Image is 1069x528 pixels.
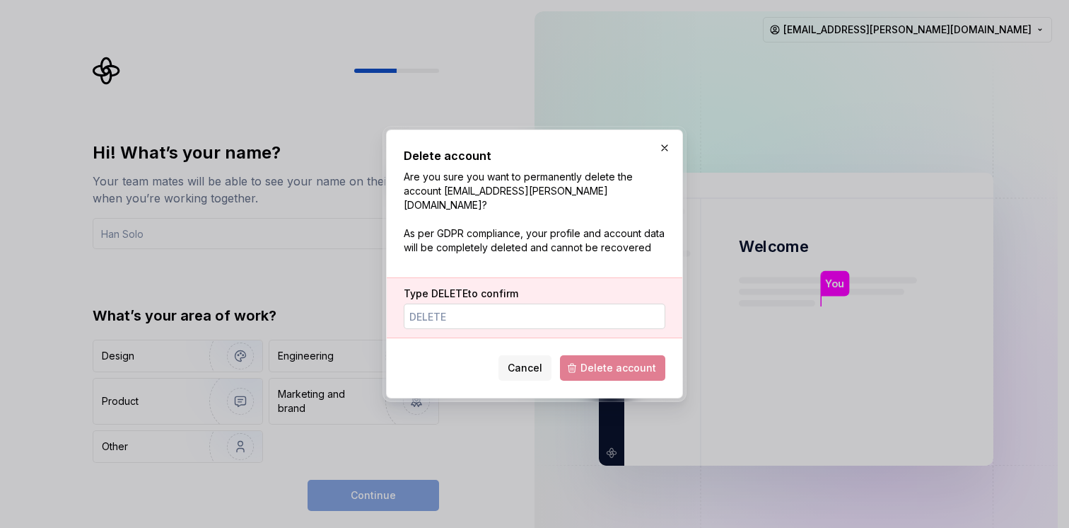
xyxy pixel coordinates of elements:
button: Cancel [498,355,551,381]
p: Are you sure you want to permanently delete the account [EMAIL_ADDRESS][PERSON_NAME][DOMAIN_NAME]... [404,170,665,255]
span: Cancel [508,361,542,375]
span: DELETE [431,287,468,299]
h2: Delete account [404,147,665,164]
input: DELETE [404,304,665,329]
label: Type to confirm [404,287,518,301]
